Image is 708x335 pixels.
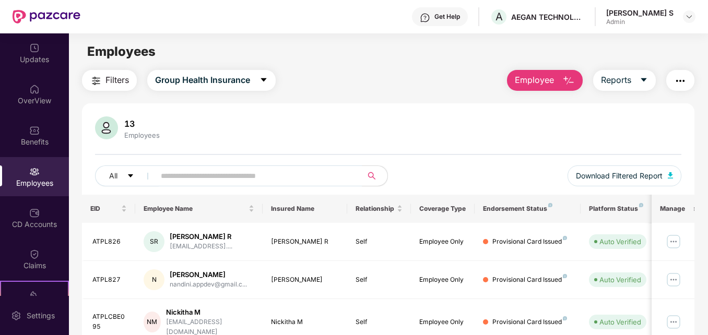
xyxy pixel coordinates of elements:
[674,75,687,87] img: svg+xml;base64,PHN2ZyB4bWxucz0iaHR0cDovL3d3dy53My5vcmcvMjAwMC9zdmciIHdpZHRoPSIyNCIgaGVpZ2h0PSIyNC...
[90,75,102,87] img: svg+xml;base64,PHN2ZyB4bWxucz0iaHR0cDovL3d3dy53My5vcmcvMjAwMC9zdmciIHdpZHRoPSIyNCIgaGVpZ2h0PSIyNC...
[92,237,127,247] div: ATPL826
[29,125,40,136] img: svg+xml;base64,PHN2ZyBpZD0iQmVuZWZpdHMiIHhtbG5zPSJodHRwOi8vd3d3LnczLm9yZy8yMDAwL3N2ZyIgd2lkdGg9Ij...
[599,236,641,247] div: Auto Verified
[606,18,674,26] div: Admin
[144,231,164,252] div: SR
[492,237,567,247] div: Provisional Card Issued
[23,310,58,321] div: Settings
[639,203,643,207] img: svg+xml;base64,PHN2ZyB4bWxucz0iaHR0cDovL3d3dy53My5vcmcvMjAwMC9zdmciIHdpZHRoPSI4IiBoZWlnaHQ9IjgiIH...
[170,232,232,242] div: [PERSON_NAME] R
[144,205,246,213] span: Employee Name
[271,237,339,247] div: [PERSON_NAME] R
[144,269,164,290] div: N
[95,116,118,139] img: svg+xml;base64,PHN2ZyB4bWxucz0iaHR0cDovL3d3dy53My5vcmcvMjAwMC9zdmciIHhtbG5zOnhsaW5rPSJodHRwOi8vd3...
[356,317,403,327] div: Self
[95,165,159,186] button: Allcaret-down
[122,118,162,129] div: 13
[170,280,247,290] div: nandini.appdev@gmail.c...
[155,74,250,87] span: Group Health Insurance
[420,13,430,23] img: svg+xml;base64,PHN2ZyBpZD0iSGVscC0zMngzMiIgeG1sbnM9Imh0dHA6Ly93d3cudzMub3JnLzIwMDAvc3ZnIiB3aWR0aD...
[92,312,127,332] div: ATPLCBE095
[492,317,567,327] div: Provisional Card Issued
[29,84,40,94] img: svg+xml;base64,PHN2ZyBpZD0iSG9tZSIgeG1sbnM9Imh0dHA6Ly93d3cudzMub3JnLzIwMDAvc3ZnIiB3aWR0aD0iMjAiIG...
[147,70,276,91] button: Group Health Insurancecaret-down
[127,172,134,181] span: caret-down
[166,307,254,317] div: Nickitha M
[563,274,567,278] img: svg+xml;base64,PHN2ZyB4bWxucz0iaHR0cDovL3d3dy53My5vcmcvMjAwMC9zdmciIHdpZHRoPSI4IiBoZWlnaHQ9IjgiIH...
[356,205,395,213] span: Relationship
[92,275,127,285] div: ATPL827
[29,166,40,177] img: svg+xml;base64,PHN2ZyBpZD0iRW1wbG95ZWVzIiB4bWxucz0iaHR0cDovL3d3dy53My5vcmcvMjAwMC9zdmciIHdpZHRoPS...
[507,70,583,91] button: Employee
[87,44,156,59] span: Employees
[685,13,693,21] img: svg+xml;base64,PHN2ZyBpZD0iRHJvcGRvd24tMzJ4MzIiIHhtbG5zPSJodHRwOi8vd3d3LnczLm9yZy8yMDAwL3N2ZyIgd2...
[82,195,135,223] th: EID
[263,195,348,223] th: Insured Name
[511,12,584,22] div: AEGAN TECHNOLOGIES PRIVATE LIMITED
[495,10,503,23] span: A
[665,271,682,288] img: manageButton
[29,208,40,218] img: svg+xml;base64,PHN2ZyBpZD0iQ0RfQWNjb3VudHMiIGRhdGEtbmFtZT0iQ0QgQWNjb3VudHMiIHhtbG5zPSJodHRwOi8vd3...
[601,74,631,87] span: Reports
[548,203,552,207] img: svg+xml;base64,PHN2ZyB4bWxucz0iaHR0cDovL3d3dy53My5vcmcvMjAwMC9zdmciIHdpZHRoPSI4IiBoZWlnaHQ9IjgiIH...
[568,165,681,186] button: Download Filtered Report
[665,314,682,330] img: manageButton
[576,170,663,182] span: Download Filtered Report
[271,275,339,285] div: [PERSON_NAME]
[170,242,232,252] div: [EMAIL_ADDRESS]....
[606,8,674,18] div: [PERSON_NAME] S
[356,275,403,285] div: Self
[419,237,466,247] div: Employee Only
[271,317,339,327] div: Nickitha M
[144,312,161,332] div: NM
[362,172,382,180] span: search
[492,275,567,285] div: Provisional Card Issued
[347,195,411,223] th: Relationship
[109,170,117,182] span: All
[29,43,40,53] img: svg+xml;base64,PHN2ZyBpZD0iVXBkYXRlZCIgeG1sbnM9Imh0dHA6Ly93d3cudzMub3JnLzIwMDAvc3ZnIiB3aWR0aD0iMj...
[640,76,648,85] span: caret-down
[483,205,572,213] div: Endorsement Status
[434,13,460,21] div: Get Help
[652,195,694,223] th: Manage
[419,275,466,285] div: Employee Only
[515,74,554,87] span: Employee
[122,131,162,139] div: Employees
[563,236,567,240] img: svg+xml;base64,PHN2ZyB4bWxucz0iaHR0cDovL3d3dy53My5vcmcvMjAwMC9zdmciIHdpZHRoPSI4IiBoZWlnaHQ9IjgiIH...
[668,172,673,178] img: svg+xml;base64,PHN2ZyB4bWxucz0iaHR0cDovL3d3dy53My5vcmcvMjAwMC9zdmciIHhtbG5zOnhsaW5rPSJodHRwOi8vd3...
[562,75,575,87] img: svg+xml;base64,PHN2ZyB4bWxucz0iaHR0cDovL3d3dy53My5vcmcvMjAwMC9zdmciIHhtbG5zOnhsaW5rPSJodHRwOi8vd3...
[135,195,263,223] th: Employee Name
[29,290,40,301] img: svg+xml;base64,PHN2ZyB4bWxucz0iaHR0cDovL3d3dy53My5vcmcvMjAwMC9zdmciIHdpZHRoPSIyMSIgaGVpZ2h0PSIyMC...
[170,270,247,280] div: [PERSON_NAME]
[593,70,656,91] button: Reportscaret-down
[589,205,646,213] div: Platform Status
[105,74,129,87] span: Filters
[259,76,268,85] span: caret-down
[411,195,475,223] th: Coverage Type
[362,165,388,186] button: search
[29,249,40,259] img: svg+xml;base64,PHN2ZyBpZD0iQ2xhaW0iIHhtbG5zPSJodHRwOi8vd3d3LnczLm9yZy8yMDAwL3N2ZyIgd2lkdGg9IjIwIi...
[419,317,466,327] div: Employee Only
[11,310,21,321] img: svg+xml;base64,PHN2ZyBpZD0iU2V0dGluZy0yMHgyMCIgeG1sbnM9Imh0dHA6Ly93d3cudzMub3JnLzIwMDAvc3ZnIiB3aW...
[599,274,641,285] div: Auto Verified
[356,237,403,247] div: Self
[563,316,567,320] img: svg+xml;base64,PHN2ZyB4bWxucz0iaHR0cDovL3d3dy53My5vcmcvMjAwMC9zdmciIHdpZHRoPSI4IiBoZWlnaHQ9IjgiIH...
[599,317,641,327] div: Auto Verified
[665,233,682,250] img: manageButton
[13,10,80,23] img: New Pazcare Logo
[90,205,119,213] span: EID
[82,70,137,91] button: Filters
